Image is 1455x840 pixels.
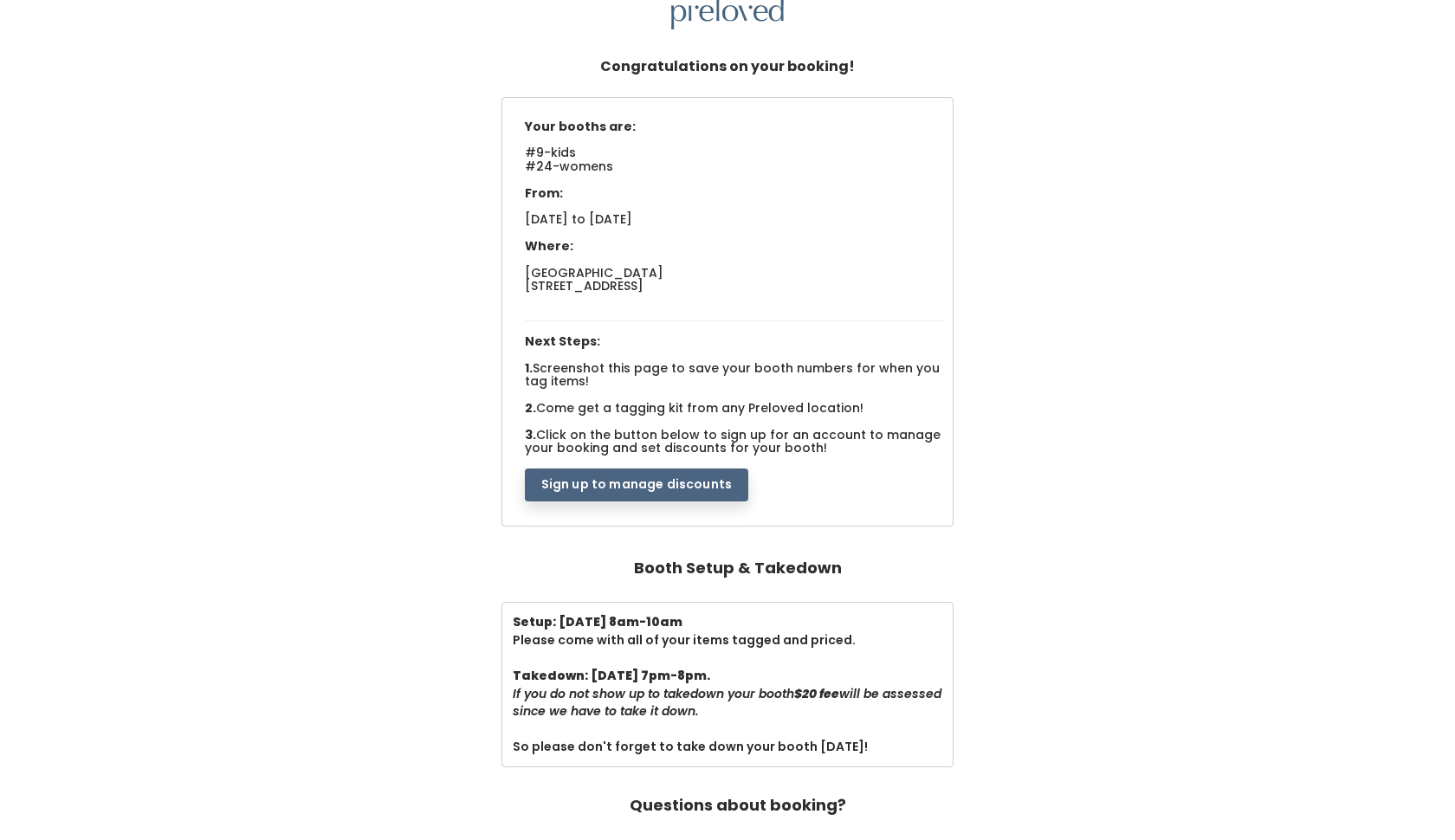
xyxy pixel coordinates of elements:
div: 1. 2. 3. [516,112,954,501]
h4: Booth Setup & Takedown [634,551,842,585]
i: If you do not show up to takedown your booth will be assessed since we have to take it down. [513,685,941,720]
span: Come get a tagging kit from any Preloved location! [536,399,863,417]
span: [GEOGRAPHIC_DATA] [STREET_ADDRESS] [525,264,663,294]
b: $20 fee [794,685,839,702]
span: Click on the button below to sign up for an account to manage your booking and set discounts for ... [525,426,941,456]
span: #24-womens [525,158,613,185]
h4: Questions about booking? [630,788,846,823]
span: Screenshot this page to save your booth numbers for when you tag items! [525,359,940,390]
span: Your booths are: [525,118,636,135]
b: Setup: [DATE] 8am-10am [513,613,682,630]
h5: Congratulations on your booking! [600,50,855,83]
span: [DATE] to [DATE] [525,210,632,228]
b: Takedown: [DATE] 7pm-8pm. [513,667,710,684]
span: From: [525,184,563,202]
div: Please come with all of your items tagged and priced. So please don't forget to take down your bo... [513,613,943,756]
span: Where: [525,237,573,255]
a: Sign up to manage discounts [525,475,748,493]
span: #9-kids [525,144,576,171]
span: Next Steps: [525,333,600,350]
button: Sign up to manage discounts [525,468,748,501]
